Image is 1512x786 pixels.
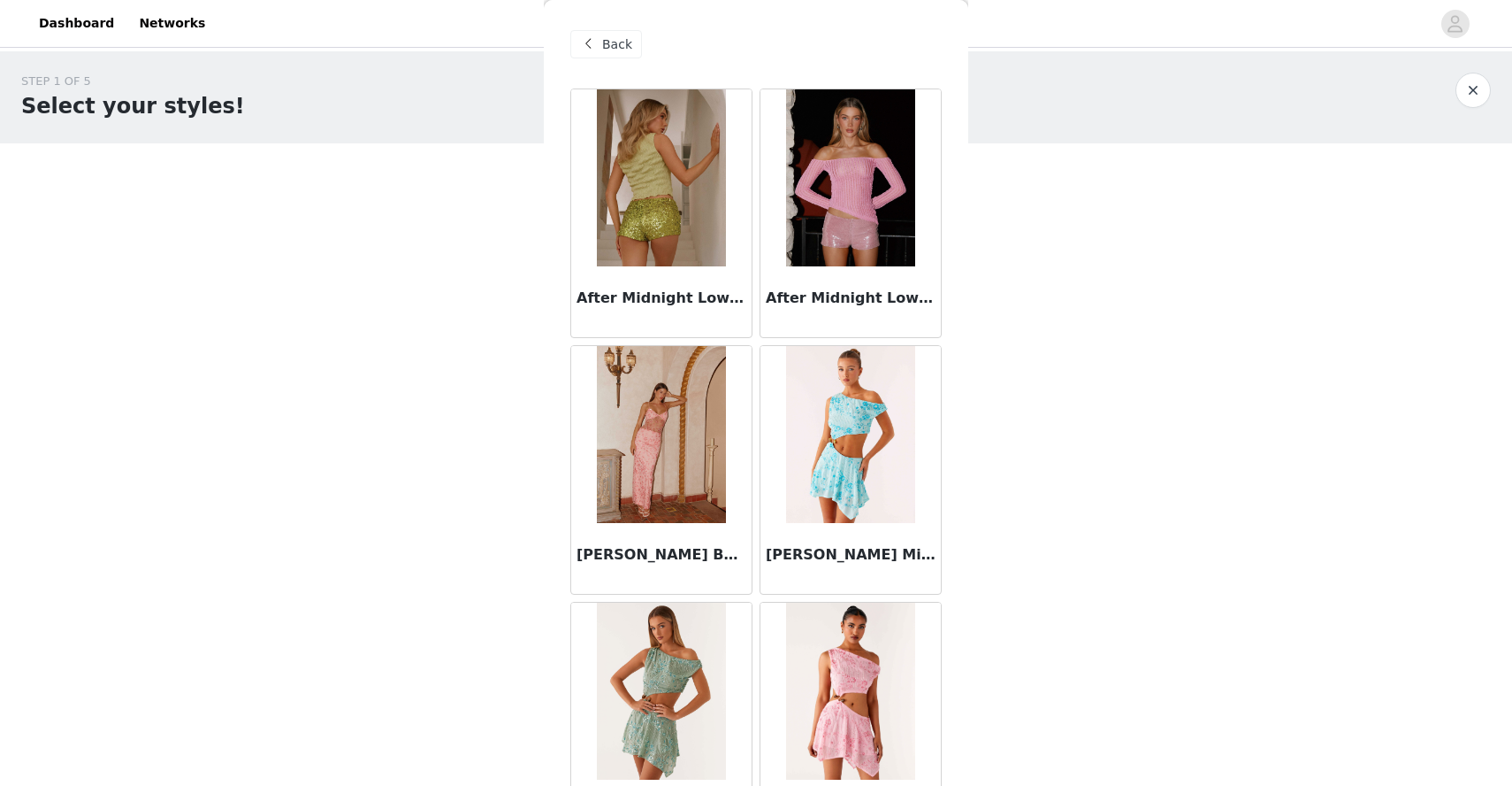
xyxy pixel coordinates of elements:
[577,544,746,566] h3: [PERSON_NAME] Beaded Maxi Dress - Pink Orange
[597,89,725,266] img: After Midnight Low Rise Sequin Mini Shorts - Olive
[766,288,935,309] h3: After Midnight Low Rise Sequin Mini Shorts - Pink
[1447,10,1463,38] div: avatar
[602,35,632,54] span: Back
[786,346,914,523] img: Aletta Sequin Mini Dress - Blue
[766,544,935,566] h3: [PERSON_NAME] Mini Dress - Blue
[128,4,216,43] a: Networks
[597,603,725,780] img: Aletta Sequin Mini Dress - Mint
[21,73,245,90] div: STEP 1 OF 5
[786,603,914,780] img: Aletta Sequin Mini Dress - Pink
[597,346,725,523] img: Akira Beaded Maxi Dress - Pink Orange
[786,89,914,266] img: After Midnight Low Rise Sequin Mini Shorts - Pink
[21,90,245,122] h1: Select your styles!
[577,288,746,309] h3: After Midnight Low Rise Sequin Mini Shorts - Olive
[28,4,125,43] a: Dashboard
